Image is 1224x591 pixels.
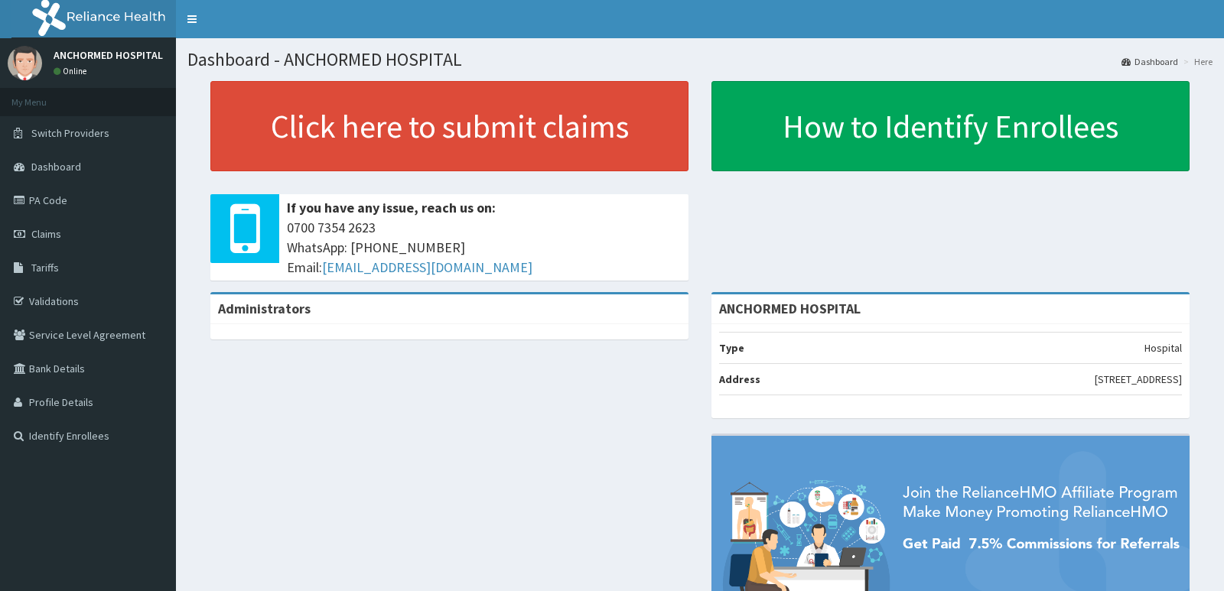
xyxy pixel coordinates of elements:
b: Address [719,372,760,386]
a: [EMAIL_ADDRESS][DOMAIN_NAME] [322,258,532,276]
span: Tariffs [31,261,59,274]
a: Online [54,66,90,76]
span: Dashboard [31,160,81,174]
span: Switch Providers [31,126,109,140]
h1: Dashboard - ANCHORMED HOSPITAL [187,50,1213,70]
p: Hospital [1144,340,1182,356]
span: 0700 7354 2623 WhatsApp: [PHONE_NUMBER] Email: [287,218,681,277]
b: Type [719,341,744,355]
p: [STREET_ADDRESS] [1095,372,1182,387]
li: Here [1180,55,1213,68]
span: Claims [31,227,61,241]
img: User Image [8,46,42,80]
strong: ANCHORMED HOSPITAL [719,300,861,317]
a: How to Identify Enrollees [711,81,1190,171]
b: If you have any issue, reach us on: [287,199,496,216]
p: ANCHORMED HOSPITAL [54,50,163,60]
a: Dashboard [1121,55,1178,68]
a: Click here to submit claims [210,81,688,171]
b: Administrators [218,300,311,317]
